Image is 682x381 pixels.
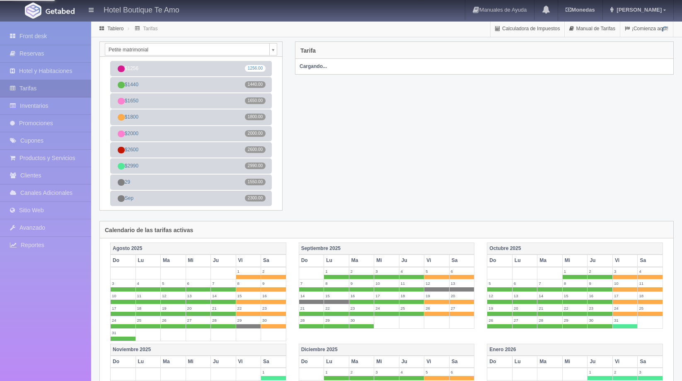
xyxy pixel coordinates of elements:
[612,356,638,368] th: Vi
[513,316,537,324] label: 27
[236,279,261,287] label: 8
[512,255,537,267] th: Lu
[349,304,374,312] label: 23
[562,356,588,368] th: Mi
[487,292,512,300] label: 12
[161,279,186,287] label: 5
[450,279,474,287] label: 13
[613,368,638,376] label: 2
[638,267,663,275] label: 4
[424,356,450,368] th: Vi
[563,304,588,312] label: 22
[111,255,136,267] th: Do
[324,292,349,300] label: 15
[211,255,236,267] th: Ju
[638,255,663,267] th: Sa
[324,356,349,368] th: Lu
[261,304,286,312] label: 23
[349,356,374,368] th: Ma
[487,344,663,356] th: Enero 2026
[186,356,211,368] th: Mi
[300,48,316,54] h4: Tarifa
[261,356,286,368] th: Sa
[161,316,186,324] label: 26
[186,304,211,312] label: 20
[324,279,349,287] label: 8
[25,2,41,19] img: Getabed
[299,255,324,267] th: Do
[588,255,613,267] th: Ju
[638,368,663,376] label: 3
[261,267,286,275] label: 2
[588,267,612,275] label: 2
[562,255,588,267] th: Mi
[324,316,349,324] label: 29
[349,255,374,267] th: Ma
[449,356,474,368] th: Sa
[109,44,266,56] span: Petite matrimonial
[588,368,612,376] label: 1
[104,4,179,15] h4: Hotel Boutique Te Amo
[300,63,327,69] strong: Cargando...
[236,267,261,275] label: 1
[135,356,161,368] th: Lu
[349,316,374,324] label: 30
[245,130,266,137] span: 2000.00
[450,368,474,376] label: 6
[299,279,324,287] label: 7
[374,292,399,300] label: 17
[349,267,374,275] label: 2
[299,292,324,300] label: 14
[374,356,399,368] th: Mi
[161,292,186,300] label: 12
[324,255,349,267] th: Lu
[374,267,399,275] label: 3
[588,292,612,300] label: 16
[161,304,186,312] label: 19
[186,279,211,287] label: 6
[324,368,349,376] label: 1
[245,65,266,72] span: 1256.00
[399,267,424,275] label: 4
[324,304,349,312] label: 22
[136,316,161,324] label: 25
[588,316,612,324] label: 30
[638,356,663,368] th: Sa
[424,255,450,267] th: Vi
[111,243,286,255] th: Agosto 2025
[245,114,266,120] span: 1800.00
[537,255,563,267] th: Ma
[261,316,286,324] label: 30
[299,243,474,255] th: Septiembre 2025
[487,243,663,255] th: Octubre 2025
[261,368,286,376] label: 1
[111,329,135,337] label: 31
[110,109,272,125] a: $18001800.00
[450,267,474,275] label: 6
[638,292,663,300] label: 18
[563,292,588,300] label: 15
[487,356,513,368] th: Do
[588,304,612,312] label: 23
[110,175,272,190] a: 291550.00
[105,43,277,56] a: Petite matrimonial
[236,292,261,300] label: 15
[105,227,193,233] h4: Calendario de las tarifas activas
[513,292,537,300] label: 13
[111,316,135,324] label: 24
[111,356,136,368] th: Do
[424,368,449,376] label: 5
[46,8,75,14] img: Getabed
[245,163,266,169] span: 2990.00
[450,304,474,312] label: 27
[299,304,324,312] label: 21
[136,304,161,312] label: 18
[349,292,374,300] label: 16
[236,316,261,324] label: 29
[299,356,324,368] th: Do
[487,279,512,287] label: 5
[374,304,399,312] label: 24
[299,316,324,324] label: 28
[261,255,286,267] th: Sa
[638,279,663,287] label: 11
